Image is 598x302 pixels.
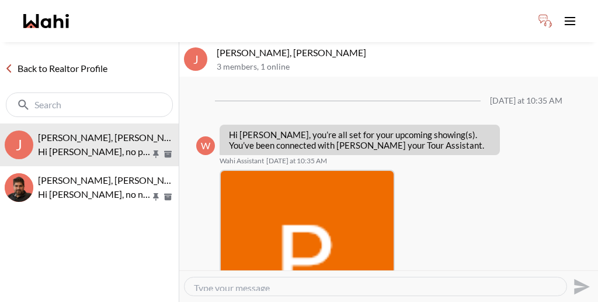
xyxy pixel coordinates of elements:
[196,136,215,155] div: W
[184,47,207,71] div: J
[162,192,174,202] button: Archive
[217,62,593,72] p: 3 members , 1 online
[151,149,161,159] button: Pin
[38,132,187,143] span: [PERSON_NAME], [PERSON_NAME]
[490,96,562,106] div: [DATE] at 10:35 AM
[567,273,593,300] button: Send
[151,192,161,202] button: Pin
[194,282,557,291] textarea: Type your message
[5,173,33,202] div: Jaspreet Dhillon, Faraz
[23,14,69,28] a: Wahi homepage
[38,145,151,159] p: Hi [PERSON_NAME], no problem we will cancel the showings for you
[5,131,33,159] div: J
[162,149,174,159] button: Archive
[38,187,151,201] p: Hi [PERSON_NAME], no need for a call. Since this is your first showing. I will set this up as tri...
[34,99,147,111] input: Search
[217,47,593,59] p: [PERSON_NAME], [PERSON_NAME]
[220,156,264,166] span: Wahi Assistant
[229,129,491,150] p: Hi [PERSON_NAME], you’re all set for your upcoming showing(s). You’ve been connected with [PERSON...
[558,9,582,33] button: Toggle open navigation menu
[5,173,33,202] img: J
[266,156,327,166] time: 2025-08-11T14:35:57.058Z
[38,174,187,186] span: [PERSON_NAME], [PERSON_NAME]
